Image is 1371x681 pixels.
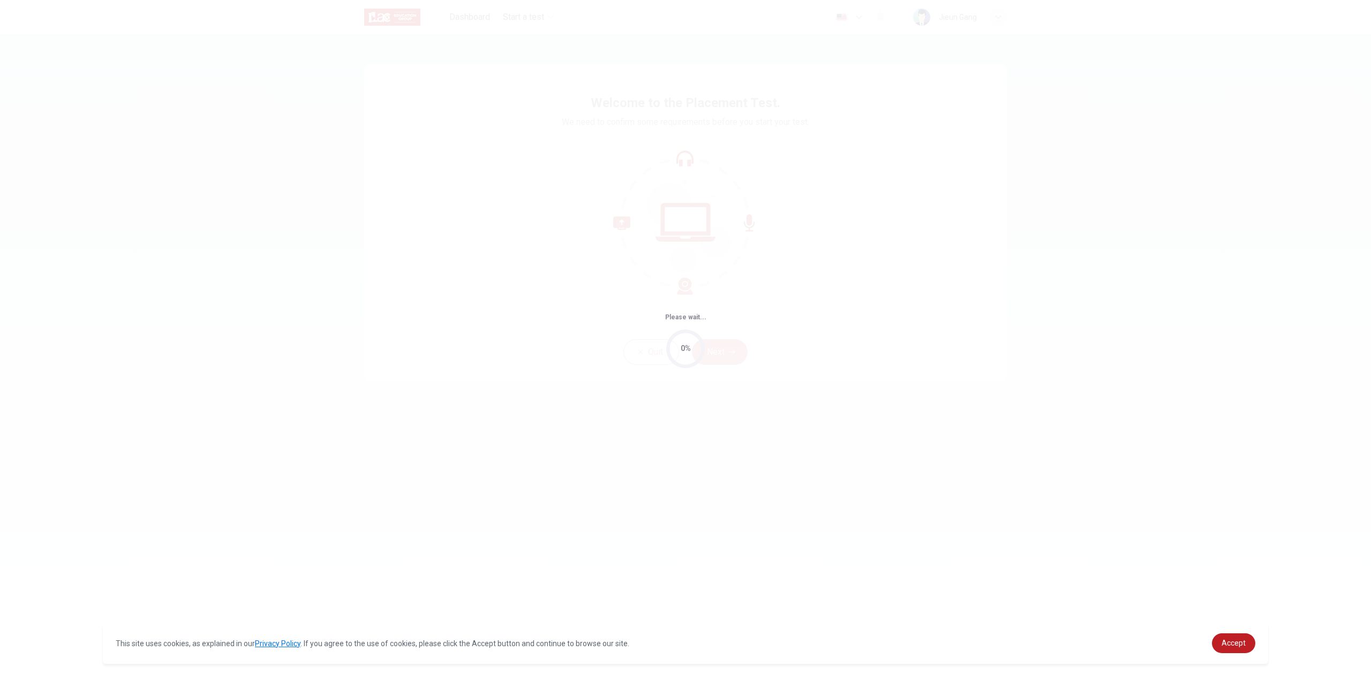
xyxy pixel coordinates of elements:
div: cookieconsent [103,623,1268,664]
a: dismiss cookie message [1212,633,1255,653]
span: Accept [1222,639,1246,647]
div: 0% [681,342,691,355]
a: Privacy Policy [255,639,300,648]
span: Please wait... [665,313,706,321]
span: This site uses cookies, as explained in our . If you agree to the use of cookies, please click th... [116,639,629,648]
